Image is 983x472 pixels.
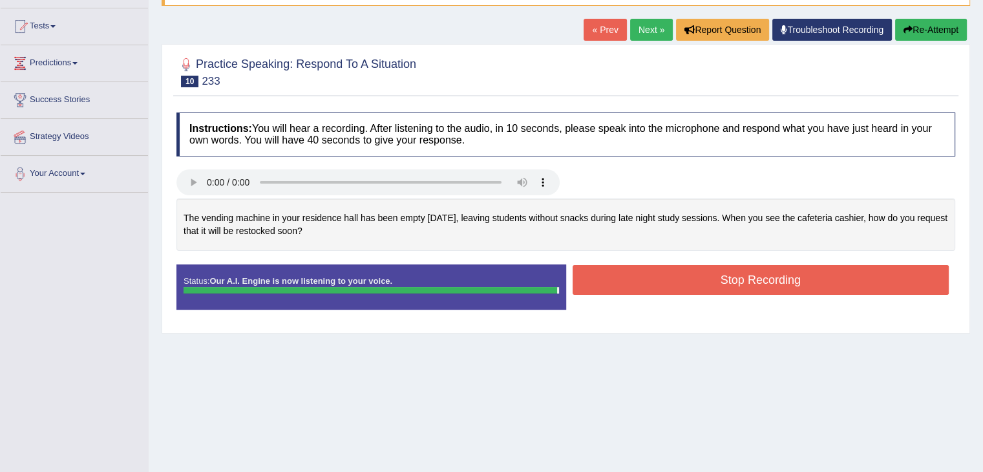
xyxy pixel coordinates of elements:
[176,198,955,251] div: The vending machine in your residence hall has been empty [DATE], leaving students without snacks...
[630,19,673,41] a: Next »
[1,45,148,78] a: Predictions
[202,75,220,87] small: 233
[209,276,392,286] strong: Our A.I. Engine is now listening to your voice.
[181,76,198,87] span: 10
[895,19,967,41] button: Re-Attempt
[1,156,148,188] a: Your Account
[584,19,626,41] a: « Prev
[573,265,949,295] button: Stop Recording
[676,19,769,41] button: Report Question
[1,119,148,151] a: Strategy Videos
[189,123,252,134] b: Instructions:
[176,264,566,310] div: Status:
[772,19,892,41] a: Troubleshoot Recording
[1,82,148,114] a: Success Stories
[176,113,955,156] h4: You will hear a recording. After listening to the audio, in 10 seconds, please speak into the mic...
[1,8,148,41] a: Tests
[176,55,416,87] h2: Practice Speaking: Respond To A Situation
